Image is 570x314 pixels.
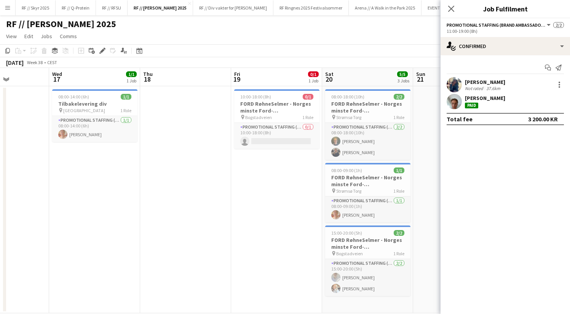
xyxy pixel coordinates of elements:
[41,33,52,40] span: Jobs
[349,0,422,15] button: Arena // A Walk in the Park 2025
[447,115,473,123] div: Total fee
[25,60,44,65] span: Week 38
[447,22,546,28] span: Promotional Staffing (Brand Ambassadors)
[47,60,57,65] div: CEST
[441,4,570,14] h3: Job Fulfilment
[422,0,460,15] button: EVENT // IKEA
[465,79,505,85] div: [PERSON_NAME]
[96,0,128,15] button: RF // RFSU
[465,95,505,101] div: [PERSON_NAME]
[193,0,273,15] button: RF // Div vakter for [PERSON_NAME]
[447,22,552,28] button: Promotional Staffing (Brand Ambassadors)
[16,0,56,15] button: RF // Skyr 2025
[273,0,349,15] button: RF Ringnes 2025 Festivalsommer
[485,85,502,91] div: 37.6km
[465,103,478,108] div: Paid
[3,31,20,41] a: View
[6,59,24,66] div: [DATE]
[6,33,17,40] span: View
[57,31,80,41] a: Comms
[128,0,193,15] button: RF // [PERSON_NAME] 2025
[447,28,564,34] div: 11:00-19:00 (8h)
[56,0,96,15] button: RF // Q-Protein
[24,33,33,40] span: Edit
[465,85,485,91] div: Not rated
[38,31,55,41] a: Jobs
[441,37,570,55] div: Confirmed
[528,115,558,123] div: 3 200.00 KR
[60,33,77,40] span: Comms
[553,22,564,28] span: 2/2
[6,18,116,30] h1: RF // [PERSON_NAME] 2025
[21,31,36,41] a: Edit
